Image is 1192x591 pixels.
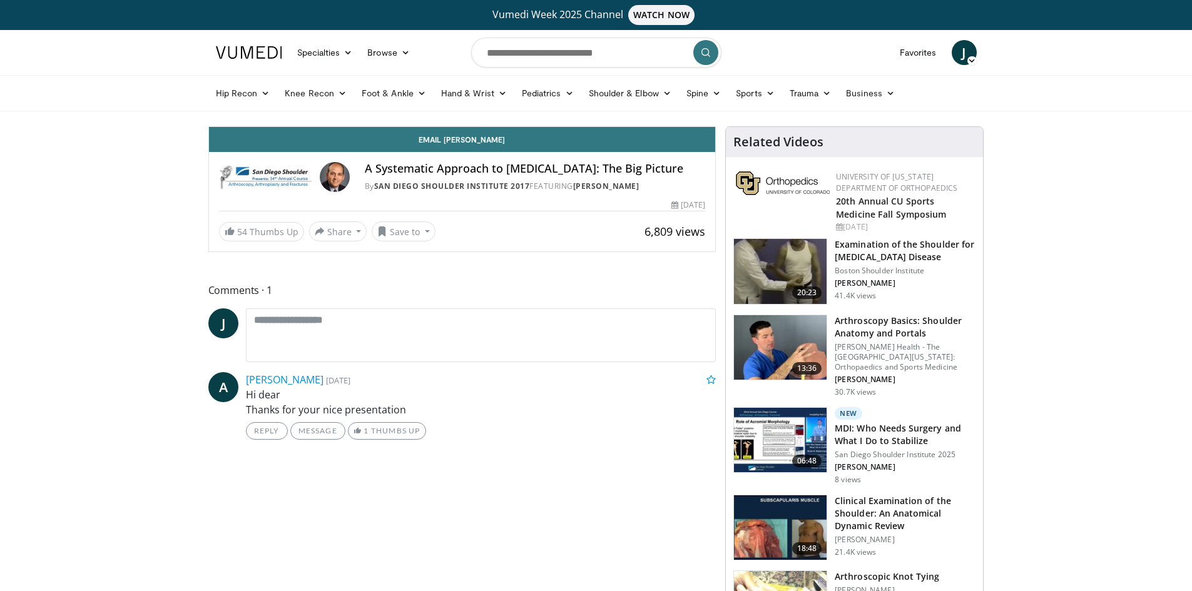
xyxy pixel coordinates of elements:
a: Sports [728,81,782,106]
a: J [208,308,238,338]
p: 21.4K views [835,547,876,557]
a: 1 Thumbs Up [348,422,426,440]
a: 54 Thumbs Up [219,222,304,241]
span: 13:36 [792,362,822,375]
a: Message [290,422,345,440]
a: 20th Annual CU Sports Medicine Fall Symposium [836,195,946,220]
h4: A Systematic Approach to [MEDICAL_DATA]: The Big Picture [365,162,705,176]
span: 6,809 views [644,224,705,239]
a: 06:48 New MDI: Who Needs Surgery and What I Do to Stabilize San Diego Shoulder Institute 2025 [PE... [733,407,976,485]
a: Foot & Ankle [354,81,434,106]
img: 275771_0002_1.png.150x105_q85_crop-smart_upscale.jpg [734,495,827,560]
input: Search topics, interventions [471,38,721,68]
a: Vumedi Week 2025 ChannelWATCH NOW [218,5,975,25]
img: 3a2f5bb8-c0c0-4fc6-913e-97078c280665.150x105_q85_crop-smart_upscale.jpg [734,408,827,473]
p: [PERSON_NAME] [835,375,976,385]
a: San Diego Shoulder Institute 2017 [374,181,530,191]
p: [PERSON_NAME] [835,278,976,288]
p: Hi dear Thanks for your nice presentation [246,387,716,417]
a: 20:23 Examination of the Shoulder for [MEDICAL_DATA] Disease Boston Shoulder Institute [PERSON_NA... [733,238,976,305]
img: San Diego Shoulder Institute 2017 [219,162,315,192]
a: Shoulder & Elbow [581,81,679,106]
div: By FEATURING [365,181,705,192]
a: J [952,40,977,65]
a: Hand & Wrist [434,81,514,106]
p: Boston Shoulder Institute [835,266,976,276]
span: 54 [237,226,247,238]
img: VuMedi Logo [216,46,282,59]
h3: Arthroscopic Knot Tying [835,570,939,583]
a: Reply [246,422,288,440]
span: 06:48 [792,455,822,467]
a: [PERSON_NAME] [573,181,639,191]
span: 20:23 [792,286,822,299]
span: Comments 1 [208,282,716,298]
img: Avatar [320,162,350,192]
a: Trauma [782,81,839,106]
p: 30.7K views [835,387,876,397]
a: Spine [679,81,728,106]
button: Share [309,221,367,241]
a: Knee Recon [277,81,354,106]
span: WATCH NOW [628,5,695,25]
a: [PERSON_NAME] [246,373,323,386]
p: [PERSON_NAME] [835,535,976,545]
a: Hip Recon [208,81,278,106]
a: 18:48 Clinical Examination of the Shoulder: An Anatomical Dynamic Review [PERSON_NAME] 21.4K views [733,495,976,561]
div: [DATE] [671,200,705,211]
span: 1 [364,426,369,435]
h3: Arthroscopy Basics: Shoulder Anatomy and Portals [835,315,976,340]
div: [DATE] [836,221,973,233]
a: Browse [360,40,417,65]
a: Email [PERSON_NAME] [209,127,716,152]
h4: Related Videos [733,134,823,149]
p: 8 views [835,475,861,485]
button: Save to [372,221,436,241]
small: [DATE] [326,375,350,386]
p: 41.4K views [835,291,876,301]
h3: MDI: Who Needs Surgery and What I Do to Stabilize [835,422,976,447]
a: A [208,372,238,402]
a: Specialties [290,40,360,65]
img: 355603a8-37da-49b6-856f-e00d7e9307d3.png.150x105_q85_autocrop_double_scale_upscale_version-0.2.png [736,171,830,195]
p: San Diego Shoulder Institute 2025 [835,450,976,460]
p: New [835,407,862,420]
img: Screen_shot_2010-09-13_at_8.52.47_PM_1.png.150x105_q85_crop-smart_upscale.jpg [734,239,827,304]
h3: Examination of the Shoulder for [MEDICAL_DATA] Disease [835,238,976,263]
p: [PERSON_NAME] Health - The [GEOGRAPHIC_DATA][US_STATE]: Orthopaedics and Sports Medicine [835,342,976,372]
a: Business [838,81,902,106]
h3: Clinical Examination of the Shoulder: An Anatomical Dynamic Review [835,495,976,532]
a: Favorites [892,40,944,65]
span: 18:48 [792,542,822,555]
a: University of [US_STATE] Department of Orthopaedics [836,171,957,193]
p: [PERSON_NAME] [835,462,976,472]
img: 9534a039-0eaa-4167-96cf-d5be049a70d8.150x105_q85_crop-smart_upscale.jpg [734,315,827,380]
a: Pediatrics [514,81,581,106]
a: 13:36 Arthroscopy Basics: Shoulder Anatomy and Portals [PERSON_NAME] Health - The [GEOGRAPHIC_DAT... [733,315,976,397]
